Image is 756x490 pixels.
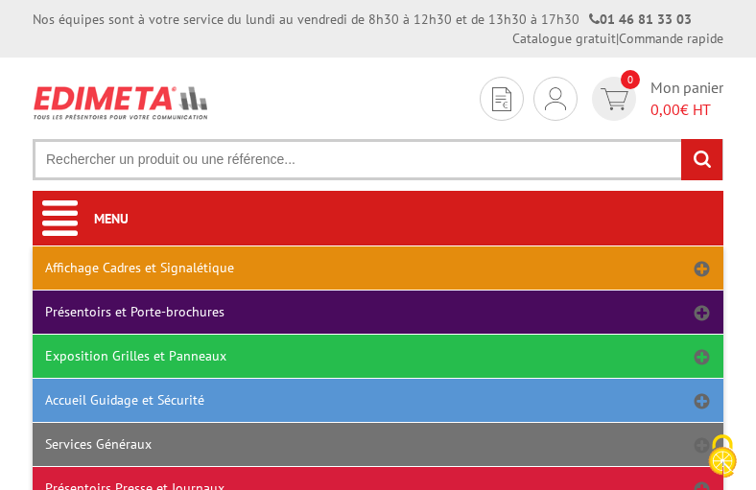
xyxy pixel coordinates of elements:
input: Rechercher un produit ou une référence... [33,139,723,180]
a: Services Généraux [33,423,723,466]
a: Commande rapide [619,30,723,47]
a: Affichage Cadres et Signalétique [33,246,723,290]
img: Présentoir, panneau, stand - Edimeta - PLV, affichage, mobilier bureau, entreprise [33,77,210,128]
a: Catalogue gratuit [512,30,616,47]
strong: 01 46 81 33 03 [589,11,692,28]
div: Nos équipes sont à votre service du lundi au vendredi de 8h30 à 12h30 et de 13h30 à 17h30 [33,10,692,29]
div: | [512,29,723,48]
img: devis rapide [601,88,628,110]
span: Mon panier [650,77,723,121]
a: Accueil Guidage et Sécurité [33,379,723,422]
a: Exposition Grilles et Panneaux [33,335,723,378]
span: Menu [94,210,129,227]
span: 0 [621,70,640,89]
img: devis rapide [545,87,566,110]
a: devis rapide 0 Mon panier 0,00€ HT [587,77,723,121]
button: Cookies (fenêtre modale) [689,425,756,490]
span: 0,00 [650,100,680,119]
span: € HT [650,99,723,121]
img: Cookies (fenêtre modale) [698,432,746,480]
img: devis rapide [492,87,511,111]
input: rechercher [681,139,722,180]
a: Menu [33,193,723,245]
a: Présentoirs et Porte-brochures [33,291,723,334]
